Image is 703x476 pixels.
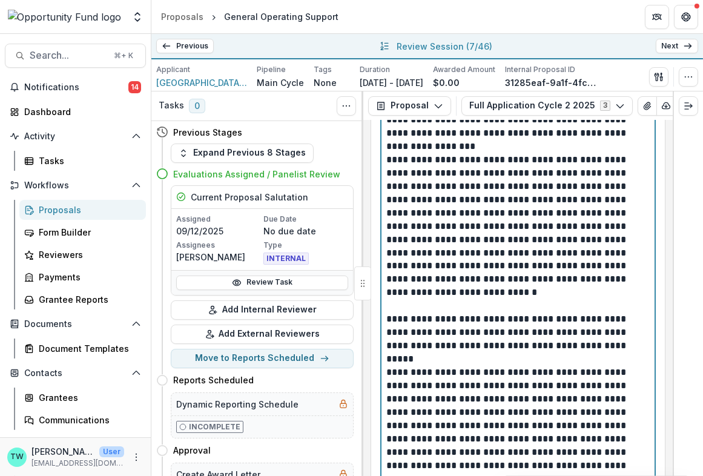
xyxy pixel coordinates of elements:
h5: Current Proposal Salutation [191,191,308,203]
p: Duration [360,64,390,75]
p: None [314,76,337,89]
a: Proposals [19,200,146,220]
p: [PERSON_NAME] [176,251,261,263]
div: General Operating Support [224,10,338,23]
div: Proposals [161,10,203,23]
h3: Tasks [159,101,184,111]
a: Proposals [156,8,208,25]
p: Due Date [263,214,348,225]
p: User [99,446,124,457]
div: Tasks [39,154,136,167]
p: $0.00 [433,76,460,89]
span: Activity [24,131,127,142]
p: Pipeline [257,64,286,75]
span: Workflows [24,180,127,191]
button: Expand Previous 8 Stages [171,144,314,163]
p: Incomplete [189,421,240,432]
a: Grantee Reports [19,289,146,309]
a: Review Task [176,276,348,290]
span: Search... [30,50,107,61]
a: Document Templates [19,339,146,359]
a: Payments [19,267,146,287]
a: Form Builder [19,222,146,242]
div: Dashboard [24,105,136,118]
p: Internal Proposal ID [505,64,575,75]
button: Notifications14 [5,78,146,97]
p: [EMAIL_ADDRESS][DOMAIN_NAME] [31,458,124,469]
span: Notifications [24,82,128,93]
h5: Dynamic Reporting Schedule [176,398,299,411]
p: [DATE] - [DATE] [360,76,423,89]
h4: Previous Stages [173,126,242,139]
p: Tags [314,64,332,75]
p: Main Cycle [257,76,304,89]
button: Add Internal Reviewer [171,300,354,320]
a: [GEOGRAPHIC_DATA] [GEOGRAPHIC_DATA] [156,76,247,89]
button: Open Activity [5,127,146,146]
p: Review Session ( 7/46 ) [397,40,492,53]
div: ⌘ + K [111,49,136,62]
span: 14 [128,81,141,93]
div: Document Templates [39,342,136,355]
button: Move to Reports Scheduled [171,349,354,368]
p: [PERSON_NAME] [31,445,94,458]
span: 0 [189,99,205,113]
p: Assigned [176,214,261,225]
h4: Reports Scheduled [173,374,254,386]
p: 09/12/2025 [176,225,261,237]
p: Type [263,240,348,251]
p: Assignees [176,240,261,251]
div: Grantee Reports [39,293,136,306]
span: INTERNAL [263,253,309,265]
p: No due date [263,225,348,237]
button: Toggle View Cancelled Tasks [337,96,356,116]
button: Full Application Cycle 2 20253 [461,96,633,116]
a: Previous [156,39,214,53]
div: Grantees [39,391,136,404]
a: Next [656,39,698,53]
div: Ti Wilhelm [10,453,24,461]
p: Awarded Amount [433,64,495,75]
div: Proposals [39,203,136,216]
button: Open Data & Reporting [5,435,146,454]
a: Dashboard [5,102,146,122]
button: Get Help [674,5,698,29]
button: Proposal [368,96,451,116]
a: Reviewers [19,245,146,265]
h4: Approval [173,444,211,457]
span: Documents [24,319,127,329]
button: Open Workflows [5,176,146,195]
button: View Attached Files [638,96,657,116]
div: Payments [39,271,136,283]
a: Communications [19,410,146,430]
button: All submissions [377,39,392,53]
p: 31285eaf-9a1f-4fc3-8ca4-b1ede1fd0144 [505,76,596,89]
nav: breadcrumb [156,8,343,25]
h4: Evaluations Assigned / Panelist Review [173,168,340,180]
span: Contacts [24,368,127,378]
img: Opportunity Fund logo [8,10,122,24]
button: Partners [645,5,669,29]
button: More [129,450,144,464]
p: Applicant [156,64,190,75]
button: Open entity switcher [129,5,146,29]
button: Add External Reviewers [171,325,354,344]
button: Expand right [679,96,698,116]
button: Search... [5,44,146,68]
div: Communications [39,414,136,426]
div: Reviewers [39,248,136,261]
div: Form Builder [39,226,136,239]
a: Grantees [19,388,146,408]
button: Open Documents [5,314,146,334]
button: Open Contacts [5,363,146,383]
a: Tasks [19,151,146,171]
